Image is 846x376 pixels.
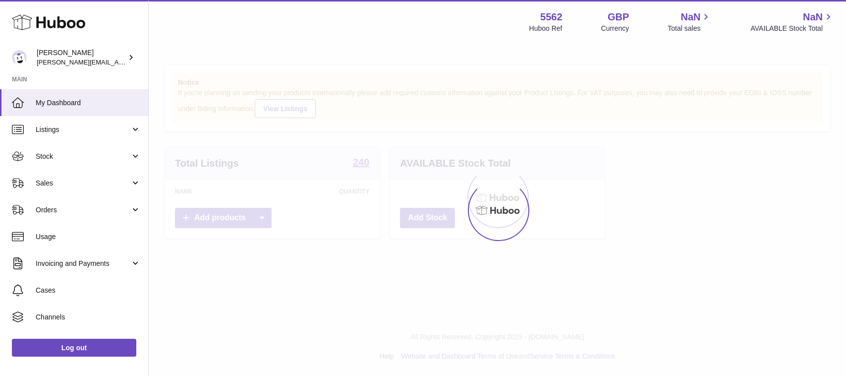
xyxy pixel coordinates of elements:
span: Cases [36,286,141,295]
span: Invoicing and Payments [36,259,130,268]
div: Currency [601,24,629,33]
strong: 5562 [540,10,563,24]
span: AVAILABLE Stock Total [750,24,834,33]
div: Huboo Ref [529,24,563,33]
span: [PERSON_NAME][EMAIL_ADDRESS][DOMAIN_NAME] [37,58,199,66]
span: My Dashboard [36,98,141,108]
span: Stock [36,152,130,161]
span: NaN [680,10,700,24]
a: NaN AVAILABLE Stock Total [750,10,834,33]
span: Usage [36,232,141,242]
strong: GBP [608,10,629,24]
a: NaN Total sales [668,10,712,33]
span: Listings [36,125,130,134]
span: Orders [36,205,130,215]
span: NaN [803,10,823,24]
span: Sales [36,179,130,188]
a: Log out [12,339,136,357]
span: Channels [36,313,141,322]
span: Total sales [668,24,712,33]
div: [PERSON_NAME] [37,48,126,67]
img: ketan@vasanticosmetics.com [12,50,27,65]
